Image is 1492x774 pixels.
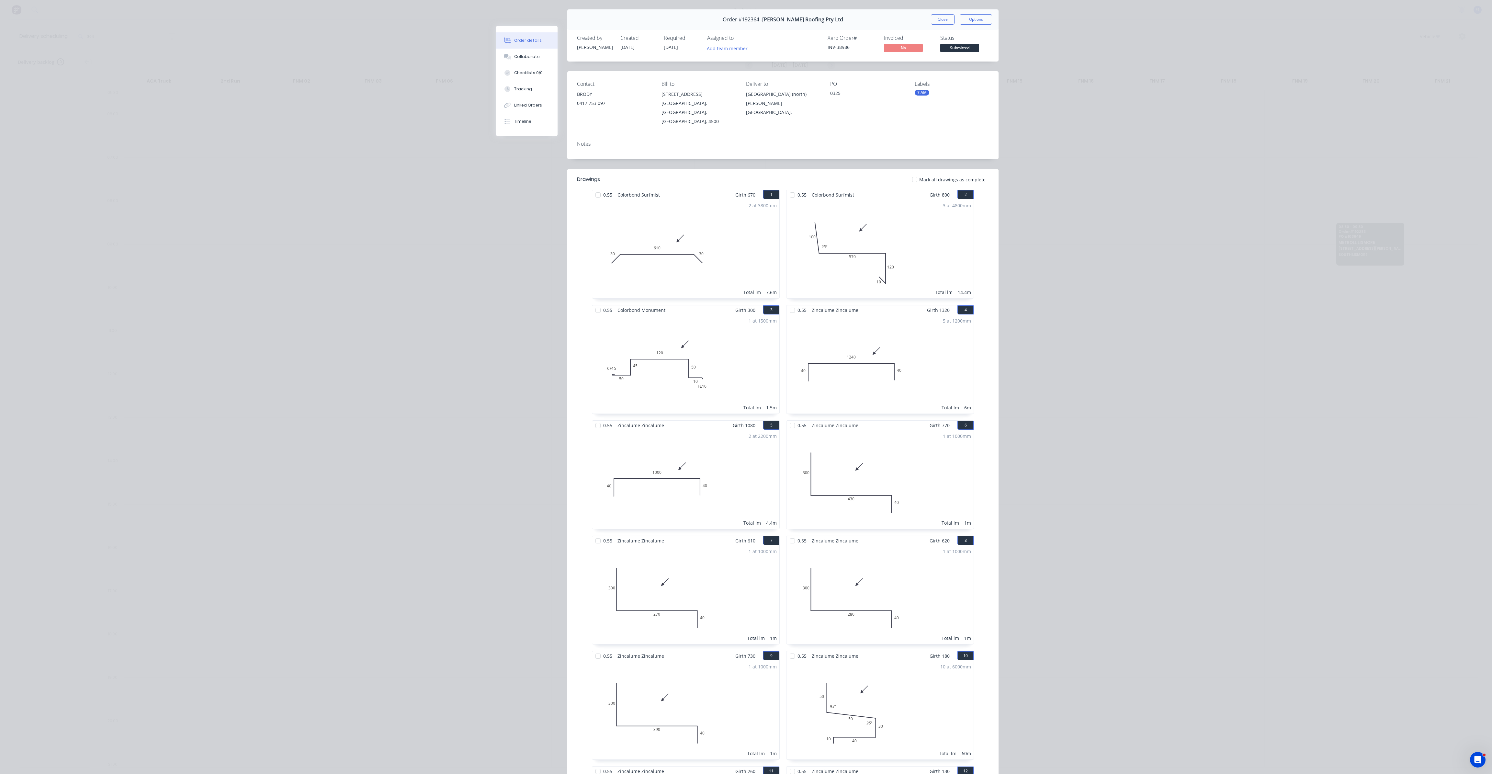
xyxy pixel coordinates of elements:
[795,421,809,430] span: 0.55
[964,635,971,642] div: 1m
[770,750,777,757] div: 1m
[735,651,755,661] span: Girth 730
[749,317,777,324] div: 1 at 1500mm
[809,421,861,430] span: Zincalume Zincalume
[786,430,974,529] div: 0300430401 at 1000mmTotal lm1m
[957,421,974,430] button: 6
[577,141,989,147] div: Notes
[615,305,668,315] span: Colorbond Monument
[943,548,971,555] div: 1 at 1000mm
[795,651,809,661] span: 0.55
[735,305,755,315] span: Girth 300
[830,81,904,87] div: PO
[577,90,651,110] div: BRODY0417 753 097
[746,108,820,117] div: [GEOGRAPHIC_DATA],
[809,190,857,199] span: Colorbond Surfmist
[577,99,651,108] div: 0417 753 097
[964,519,971,526] div: 1m
[942,635,959,642] div: Total lm
[930,536,950,545] span: Girth 620
[766,519,777,526] div: 4.4m
[786,199,974,298] div: 01005701201095º3 at 4800mmTotal lm14.4m
[704,44,751,52] button: Add team member
[577,176,600,183] div: Drawings
[664,44,678,50] span: [DATE]
[795,536,809,545] span: 0.55
[749,202,777,209] div: 2 at 3800mm
[661,90,736,126] div: [STREET_ADDRESS][GEOGRAPHIC_DATA], [GEOGRAPHIC_DATA], [GEOGRAPHIC_DATA], 4500
[943,317,971,324] div: 5 at 1200mm
[962,750,971,757] div: 60m
[746,90,820,108] div: [GEOGRAPHIC_DATA] (north) [PERSON_NAME]
[942,404,959,411] div: Total lm
[763,190,779,199] button: 1
[786,315,974,414] div: 0401240405 at 1200mmTotal lm6m
[661,99,736,126] div: [GEOGRAPHIC_DATA], [GEOGRAPHIC_DATA], [GEOGRAPHIC_DATA], 4500
[577,90,651,99] div: BRODY
[592,545,779,644] div: 0300270401 at 1000mmTotal lm1m
[763,536,779,545] button: 7
[514,86,532,92] div: Tracking
[743,519,761,526] div: Total lm
[577,81,651,87] div: Contact
[919,176,986,183] span: Mark all drawings as complete
[615,651,667,661] span: Zincalume Zincalume
[496,65,558,81] button: Checklists 0/0
[749,663,777,670] div: 1 at 1000mm
[943,433,971,439] div: 1 at 1000mm
[615,190,662,199] span: Colorbond Surfmist
[514,38,542,43] div: Order details
[940,44,979,52] span: Submitted
[601,305,615,315] span: 0.55
[747,750,765,757] div: Total lm
[786,545,974,644] div: 0300280401 at 1000mmTotal lm1m
[770,635,777,642] div: 1m
[930,421,950,430] span: Girth 770
[514,119,531,124] div: Timeline
[496,81,558,97] button: Tracking
[601,421,615,430] span: 0.55
[733,421,755,430] span: Girth 1080
[809,651,861,661] span: Zincalume Zincalume
[615,421,667,430] span: Zincalume Zincalume
[762,17,843,23] span: [PERSON_NAME] Roofing Pty Ltd
[828,35,876,41] div: Xero Order #
[601,190,615,199] span: 0.55
[601,651,615,661] span: 0.55
[795,190,809,199] span: 0.55
[958,289,971,296] div: 14.4m
[723,17,762,23] span: Order #192364 -
[496,49,558,65] button: Collaborate
[749,433,777,439] div: 2 at 2200mm
[746,81,820,87] div: Deliver to
[707,35,772,41] div: Assigned to
[940,35,989,41] div: Status
[577,35,613,41] div: Created by
[763,421,779,430] button: 5
[747,635,765,642] div: Total lm
[763,651,779,660] button: 9
[743,289,761,296] div: Total lm
[592,199,779,298] div: 030610302 at 3800mmTotal lm7.6m
[939,750,956,757] div: Total lm
[915,90,929,96] div: 7 AM
[664,35,699,41] div: Required
[615,536,667,545] span: Zincalume Zincalume
[915,81,989,87] div: Labels
[620,35,656,41] div: Created
[496,32,558,49] button: Order details
[960,14,992,25] button: Options
[930,651,950,661] span: Girth 180
[707,44,751,52] button: Add team member
[828,44,876,51] div: INV-38986
[935,289,953,296] div: Total lm
[514,54,540,60] div: Collaborate
[496,97,558,113] button: Linked Orders
[743,404,761,411] div: Total lm
[940,663,971,670] div: 10 at 6000mm
[592,315,779,414] div: 0CF15504512050FE10101 at 1500mmTotal lm1.5m
[766,404,777,411] div: 1.5m
[496,113,558,130] button: Timeline
[795,305,809,315] span: 0.55
[943,202,971,209] div: 3 at 4800mm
